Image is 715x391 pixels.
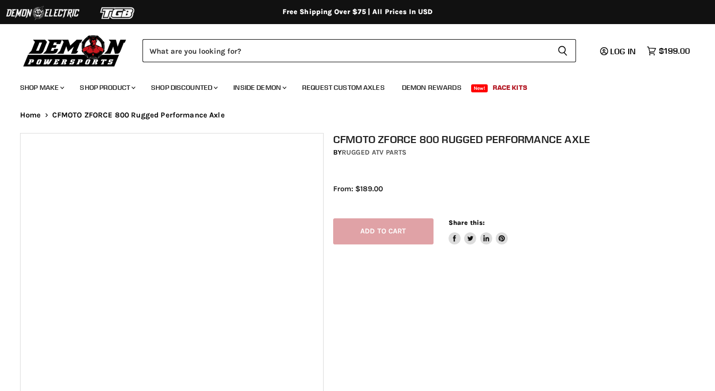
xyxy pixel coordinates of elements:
a: Inside Demon [226,77,293,98]
a: Shop Make [13,77,70,98]
h1: CFMOTO ZFORCE 800 Rugged Performance Axle [333,133,704,146]
a: Request Custom Axles [295,77,392,98]
img: TGB Logo 2 [80,4,156,23]
span: CFMOTO ZFORCE 800 Rugged Performance Axle [52,111,225,119]
input: Search [142,39,549,62]
a: Rugged ATV Parts [342,148,406,157]
span: Share this: [449,219,485,226]
div: by [333,147,704,158]
span: $199.00 [659,46,690,56]
a: Race Kits [485,77,535,98]
ul: Main menu [13,73,687,98]
aside: Share this: [449,218,508,245]
a: $199.00 [642,44,695,58]
span: From: $189.00 [333,184,383,193]
a: Shop Product [72,77,141,98]
span: New! [471,84,488,92]
a: Shop Discounted [144,77,224,98]
img: Demon Electric Logo 2 [5,4,80,23]
a: Log in [596,47,642,56]
button: Search [549,39,576,62]
span: Log in [610,46,636,56]
a: Demon Rewards [394,77,469,98]
a: Home [20,111,41,119]
form: Product [142,39,576,62]
img: Demon Powersports [20,33,130,68]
